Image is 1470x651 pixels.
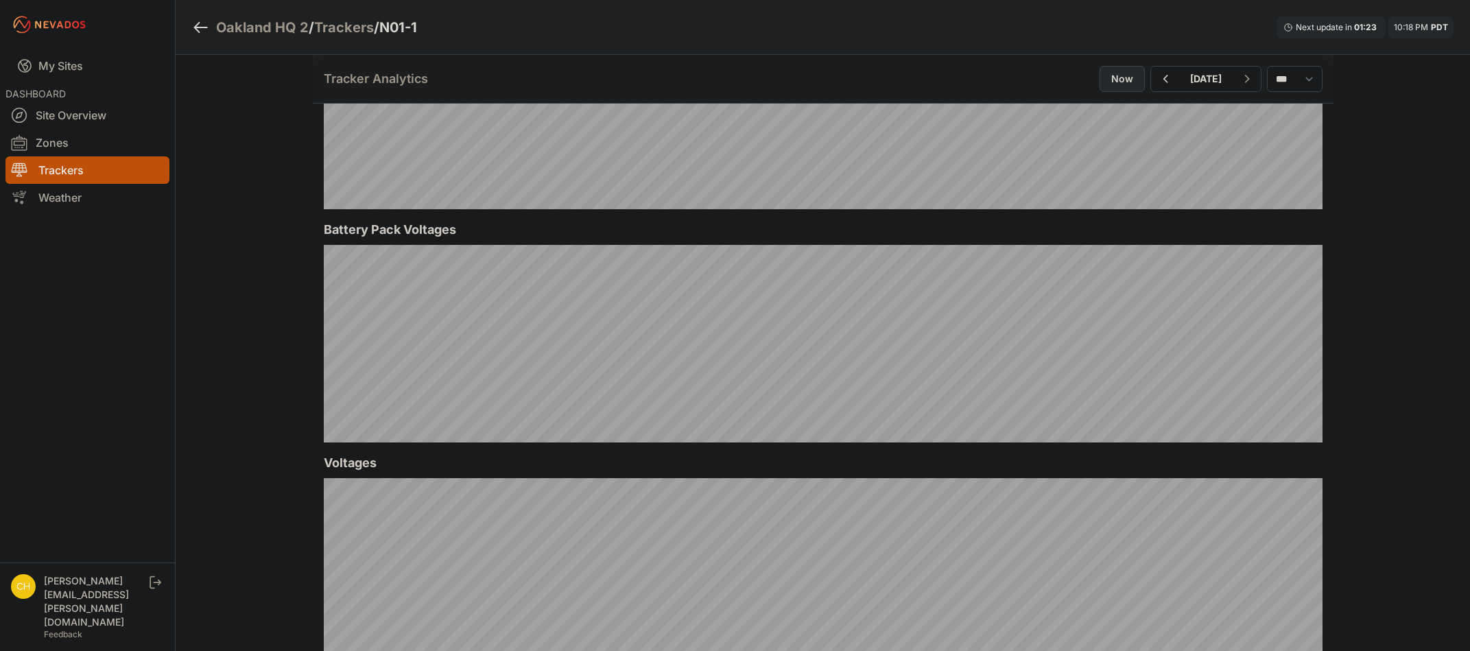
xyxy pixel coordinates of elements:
div: 01 : 23 [1354,22,1379,33]
span: DASHBOARD [5,88,66,99]
a: Oakland HQ 2 [216,18,309,37]
a: Feedback [44,629,82,639]
h2: Tracker Analytics [324,69,428,88]
img: Nevados [11,14,88,36]
span: 10:18 PM [1394,22,1428,32]
img: chris.young@nevados.solar [11,574,36,599]
a: My Sites [5,49,169,82]
a: Zones [5,129,169,156]
h2: Battery Pack Voltages [324,220,1323,239]
span: / [309,18,314,37]
a: Weather [5,184,169,211]
button: Now [1100,66,1145,92]
span: PDT [1431,22,1448,32]
a: Site Overview [5,102,169,129]
div: [PERSON_NAME][EMAIL_ADDRESS][PERSON_NAME][DOMAIN_NAME] [44,574,147,629]
a: Trackers [314,18,374,37]
h2: Voltages [324,453,1323,473]
nav: Breadcrumb [192,10,417,45]
span: Next update in [1296,22,1352,32]
button: [DATE] [1179,67,1233,91]
span: / [374,18,379,37]
h3: N01-1 [379,18,417,37]
a: Trackers [5,156,169,184]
